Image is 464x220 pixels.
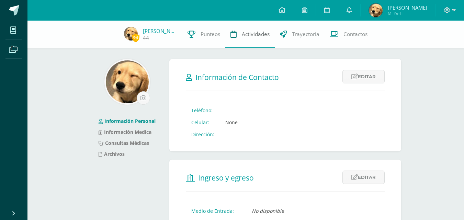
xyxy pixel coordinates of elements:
td: Teléfono: [186,104,220,116]
span: Ingreso y egreso [198,173,254,183]
a: [PERSON_NAME] [143,27,177,34]
a: 44 [143,34,149,42]
a: Punteos [182,21,225,48]
a: Archivos [99,151,125,157]
a: Información Personal [99,118,156,124]
span: Trayectoria [292,31,319,38]
a: Trayectoria [275,21,325,48]
img: 86a328595ad4748dfe5420f21194465a.png [106,60,149,103]
a: Contactos [325,21,373,48]
span: Contactos [343,31,367,38]
a: Editar [342,171,385,184]
td: Medio de Entrada: [186,205,246,217]
a: Consultas Médicas [99,140,149,146]
span: Punteos [201,31,220,38]
td: None [220,116,243,128]
td: Dirección: [186,128,220,140]
span: 94 [132,33,139,42]
span: [PERSON_NAME] [388,4,427,11]
span: Actividades [242,31,270,38]
a: Editar [342,70,385,83]
a: Actividades [225,21,275,48]
td: Celular: [186,116,220,128]
img: 25092616b39e385be81f4811738de9b3.png [369,3,383,17]
a: Información Medica [99,129,151,135]
i: No disponible [252,208,284,214]
img: 25092616b39e385be81f4811738de9b3.png [124,27,138,40]
span: Información de Contacto [195,72,279,82]
span: Mi Perfil [388,10,427,16]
